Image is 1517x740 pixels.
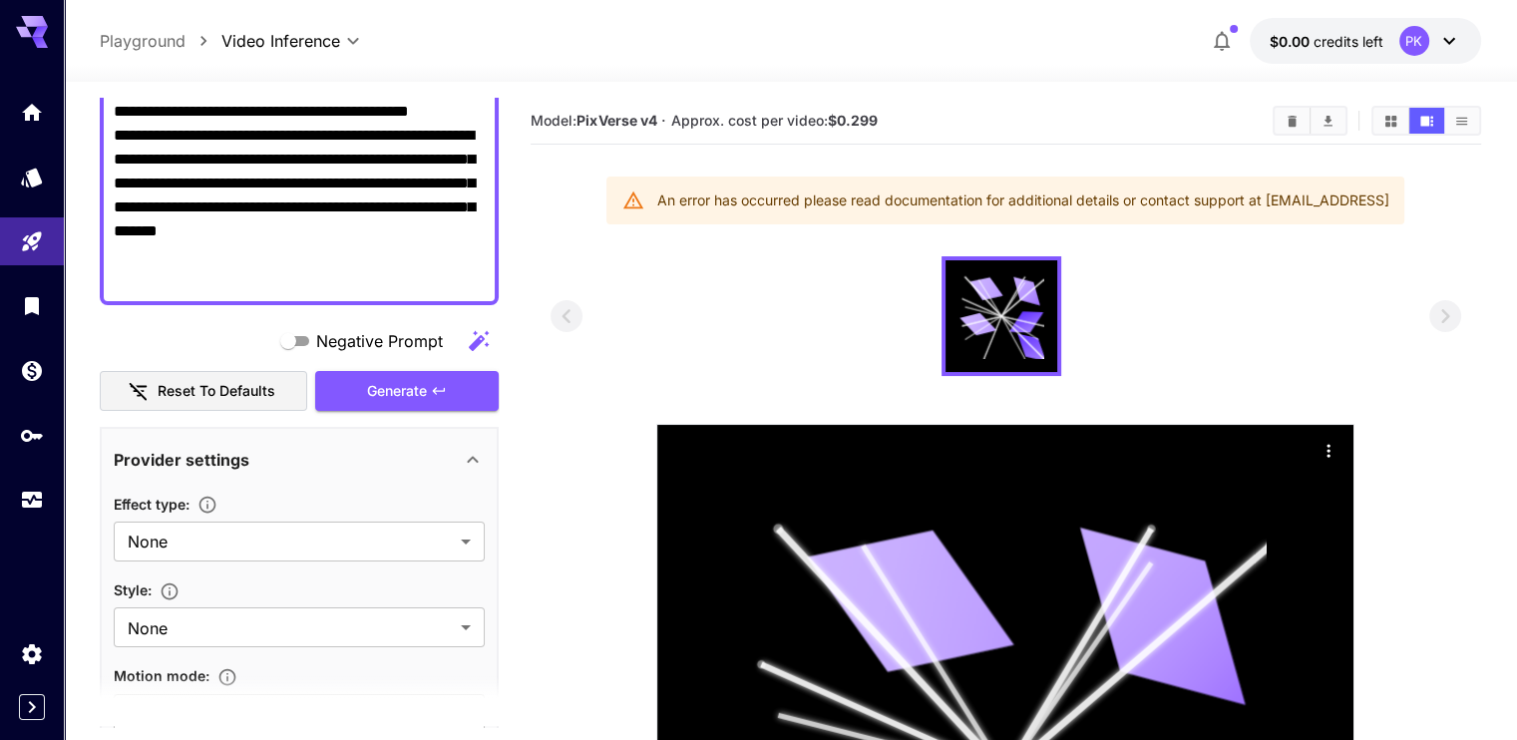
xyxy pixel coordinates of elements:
div: Usage [20,488,44,513]
button: Show videos in list view [1444,108,1479,134]
span: Style : [114,581,152,598]
div: API Keys [20,423,44,448]
span: Generate [367,379,427,404]
nav: breadcrumb [100,29,221,53]
button: Generate [315,371,499,412]
p: · [661,109,666,133]
button: Show videos in grid view [1373,108,1408,134]
button: Expand sidebar [19,694,45,720]
div: Settings [20,641,44,666]
div: PK [1399,26,1429,56]
button: Clear videos [1275,108,1310,134]
div: Models [20,165,44,189]
button: Reset to defaults [100,371,307,412]
div: Playground [20,229,44,254]
span: $0.00 [1270,33,1314,50]
div: Show videos in grid viewShow videos in video viewShow videos in list view [1371,106,1481,136]
button: Show videos in video view [1409,108,1444,134]
span: Motion mode : [114,667,209,684]
b: $0.299 [828,112,878,129]
div: Home [20,100,44,125]
span: Model: [531,112,656,129]
span: credits left [1314,33,1383,50]
span: Video Inference [221,29,340,53]
div: Clear videosDownload All [1273,106,1347,136]
span: Effect type : [114,496,190,513]
div: Provider settings [114,436,485,484]
span: Negative Prompt [316,329,443,353]
div: An error has occurred please read documentation for additional details or contact support at [EMA... [656,183,1388,218]
button: Download All [1311,108,1345,134]
div: Actions [1314,435,1343,465]
b: PixVerse v4 [576,112,656,129]
p: Provider settings [114,448,249,472]
button: $0.00PK [1250,18,1481,64]
a: Playground [100,29,186,53]
span: None [128,616,453,640]
div: $0.00 [1270,31,1383,52]
div: Library [20,293,44,318]
div: Wallet [20,358,44,383]
span: None [128,530,453,554]
span: Approx. cost per video: [671,112,878,129]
